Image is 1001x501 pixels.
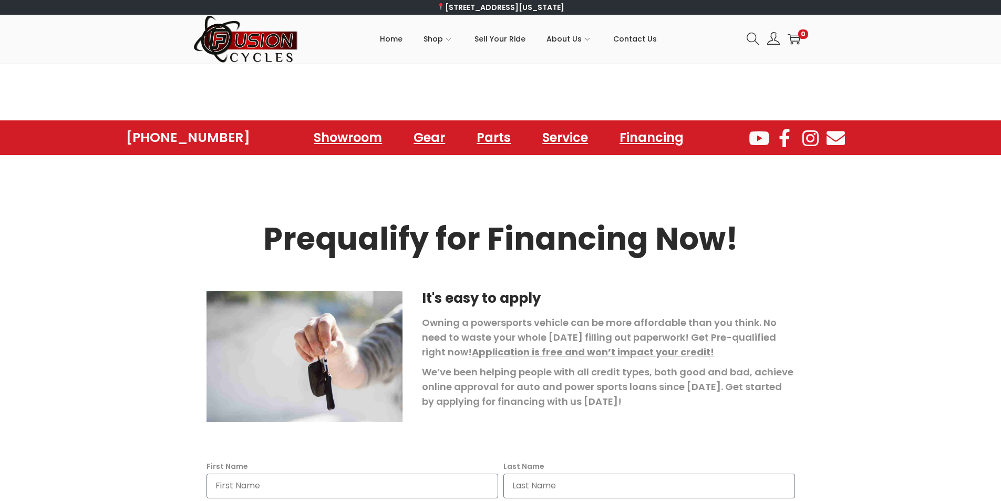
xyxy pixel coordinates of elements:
[207,459,248,474] label: First Name
[474,15,525,63] a: Sell Your Ride
[609,126,694,150] a: Financing
[532,126,598,150] a: Service
[380,26,403,52] span: Home
[472,345,714,359] span: Application is free and won’t impact your credit!
[424,15,453,63] a: Shop
[207,223,795,254] h2: Prequalify for Financing Now!
[613,26,657,52] span: Contact Us
[503,459,544,474] label: Last Name
[303,126,393,150] a: Showroom
[503,474,795,498] input: Last Name
[422,291,794,305] h5: It's easy to apply
[422,315,794,360] p: Owning a powersports vehicle can be more affordable than you think. No need to waste your whole [...
[380,15,403,63] a: Home
[613,15,657,63] a: Contact Us
[466,126,521,150] a: Parts
[298,15,739,63] nav: Primary navigation
[437,2,564,13] a: [STREET_ADDRESS][US_STATE]
[546,26,582,52] span: About Us
[193,15,298,64] img: Woostify retina logo
[474,26,525,52] span: Sell Your Ride
[207,474,498,498] input: First Name
[303,126,694,150] nav: Menu
[424,26,443,52] span: Shop
[546,15,592,63] a: About Us
[788,33,800,45] a: 0
[126,130,250,145] a: [PHONE_NUMBER]
[403,126,456,150] a: Gear
[422,365,794,409] p: We’ve been helping people with all credit types, both good and bad, achieve online approval for a...
[437,3,445,11] img: 📍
